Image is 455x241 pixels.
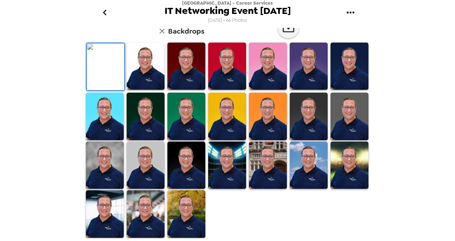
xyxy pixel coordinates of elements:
[208,16,247,25] span: [DATE] • 66 Photos
[168,25,204,37] h6: Backdrops
[87,43,124,91] img: Original
[93,1,116,24] button: go back
[165,6,291,16] span: IT Networking Event [DATE]
[339,1,362,24] button: gallery menu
